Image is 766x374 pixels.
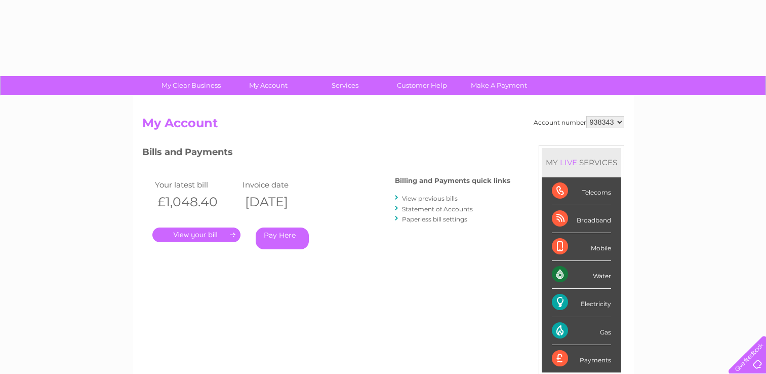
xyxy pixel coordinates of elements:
[152,192,240,212] th: £1,048.40
[402,215,467,223] a: Paperless bill settings
[303,76,387,95] a: Services
[256,228,309,249] a: Pay Here
[534,116,624,128] div: Account number
[226,76,310,95] a: My Account
[552,177,611,205] div: Telecoms
[152,178,240,192] td: Your latest bill
[142,145,510,163] h3: Bills and Payments
[380,76,464,95] a: Customer Help
[142,116,624,135] h2: My Account
[240,192,328,212] th: [DATE]
[558,158,579,167] div: LIVE
[152,228,240,242] a: .
[542,148,621,177] div: MY SERVICES
[240,178,328,192] td: Invoice date
[552,345,611,372] div: Payments
[552,205,611,233] div: Broadband
[552,289,611,317] div: Electricity
[552,233,611,261] div: Mobile
[552,317,611,345] div: Gas
[395,177,510,184] h4: Billing and Payments quick links
[149,76,233,95] a: My Clear Business
[402,195,458,202] a: View previous bills
[402,205,473,213] a: Statement of Accounts
[552,261,611,289] div: Water
[457,76,541,95] a: Make A Payment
